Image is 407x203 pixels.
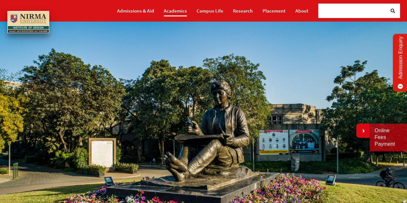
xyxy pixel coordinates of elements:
[263,5,286,16] a: Placement
[7,11,49,33] img: main_logo
[164,5,187,16] a: Academics
[197,5,223,16] a: Campus Life
[117,5,154,16] a: Admissions & Aid
[233,5,253,16] a: Research
[295,5,309,16] a: About
[375,127,402,147] a: Online Fees Payment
